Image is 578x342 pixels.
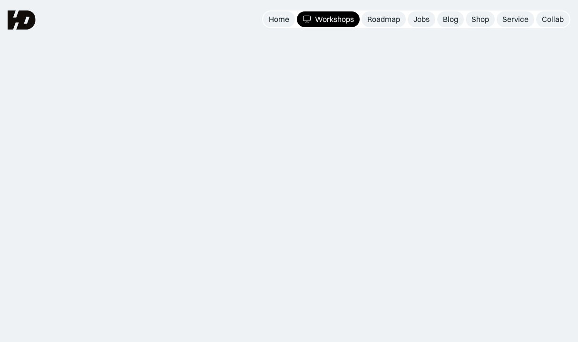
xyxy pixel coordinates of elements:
[408,11,435,27] a: Jobs
[362,11,406,27] a: Roadmap
[497,11,534,27] a: Service
[413,14,430,24] div: Jobs
[536,11,569,27] a: Collab
[443,14,458,24] div: Blog
[367,14,400,24] div: Roadmap
[437,11,464,27] a: Blog
[269,14,289,24] div: Home
[542,14,564,24] div: Collab
[263,11,295,27] a: Home
[297,11,360,27] a: Workshops
[315,14,354,24] div: Workshops
[466,11,495,27] a: Shop
[502,14,529,24] div: Service
[471,14,489,24] div: Shop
